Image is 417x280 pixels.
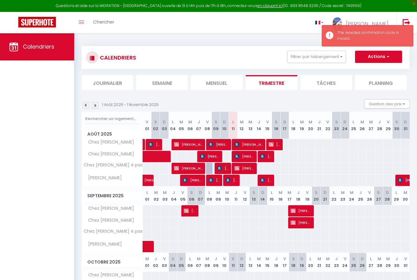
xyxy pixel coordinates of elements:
th: 28 [383,187,392,205]
img: Super Booking [18,17,56,27]
abbr: J [154,256,157,262]
span: [PERSON_NAME] [291,205,310,216]
abbr: L [271,190,273,195]
abbr: M [361,119,364,125]
span: [PERSON_NAME] [200,151,220,162]
th: 22 [324,112,332,139]
abbr: M [225,190,229,195]
abbr: D [324,190,327,195]
li: Trimestre [246,75,297,90]
span: Calendriers [23,43,54,50]
p: 1 Août 2025 - 1 Novembre 2025 [102,102,159,108]
span: Chez [PERSON_NAME] [83,272,136,278]
abbr: V [181,190,184,195]
abbr: M [350,190,354,195]
th: 07 [196,187,205,205]
button: Filtrer par hébergement [287,51,346,63]
abbr: L [232,119,234,125]
abbr: S [292,256,295,262]
th: 04 [169,112,177,139]
th: 18 [289,253,298,271]
abbr: M [279,190,282,195]
th: 12 [238,253,246,271]
th: 27 [374,187,383,205]
th: 17 [285,187,294,205]
abbr: V [368,190,371,195]
span: Chez [PERSON_NAME] [83,205,136,212]
abbr: V [387,119,390,125]
abbr: J [318,119,321,125]
th: 15 [263,112,272,139]
span: [PERSON_NAME] [144,171,158,183]
th: 24 [347,187,356,205]
abbr: J [198,119,200,125]
li: Tâches [300,75,352,90]
th: 10 [220,253,229,271]
abbr: D [199,190,202,195]
abbr: M [257,256,261,262]
abbr: J [335,256,338,262]
th: 30 [392,253,401,271]
span: Chez [PERSON_NAME] [83,151,136,158]
abbr: J [275,256,277,262]
abbr: M [369,119,373,125]
abbr: L [370,256,372,262]
th: 14 [255,253,263,271]
a: en cliquant ici [257,3,283,8]
abbr: M [266,256,269,262]
li: Mensuel [191,75,242,90]
th: 01 [143,253,151,271]
th: 26 [358,253,367,271]
abbr: S [377,190,380,195]
th: 19 [303,187,312,205]
th: 07 [194,253,203,271]
th: 08 [205,187,214,205]
th: 11 [229,253,238,271]
abbr: L [209,190,210,195]
abbr: D [180,256,183,262]
th: 11 [229,112,238,139]
th: 20 [306,253,315,271]
th: 25 [349,253,358,271]
span: [PERSON_NAME] [226,174,237,186]
li: Semaine [136,75,188,90]
button: Actions [355,51,402,63]
span: Septembre 2025 [82,191,143,200]
th: 28 [375,112,384,139]
abbr: S [215,119,217,125]
abbr: M [248,119,252,125]
th: 17 [281,253,289,271]
abbr: V [146,119,148,125]
th: 14 [258,187,267,205]
abbr: M [197,256,201,262]
th: 23 [332,112,341,139]
span: [PERSON_NAME] [83,241,123,248]
abbr: J [235,190,237,195]
th: 29 [392,187,401,205]
th: 19 [298,253,306,271]
abbr: L [353,119,354,125]
a: Chercher [89,12,119,33]
th: 16 [276,187,285,205]
th: 22 [329,187,338,205]
th: 09 [214,187,223,205]
abbr: S [315,190,317,195]
span: [PERSON_NAME] [174,162,202,174]
li: Planning [355,75,407,90]
abbr: M [300,119,304,125]
abbr: D [386,190,389,195]
th: 07 [194,112,203,139]
th: 29 [384,112,392,139]
abbr: M [188,119,192,125]
th: 15 [263,253,272,271]
th: 27 [367,112,375,139]
th: 23 [332,253,341,271]
th: 06 [186,253,194,271]
abbr: L [172,119,174,125]
abbr: M [240,119,244,125]
a: [PERSON_NAME] [143,175,151,186]
span: Chez [PERSON_NAME] [83,217,136,224]
abbr: D [361,256,364,262]
abbr: D [300,256,303,262]
abbr: D [283,119,286,125]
